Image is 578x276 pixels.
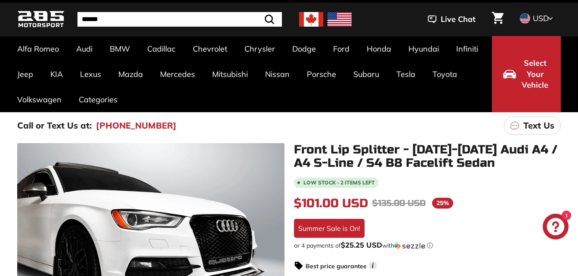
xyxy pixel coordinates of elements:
[394,242,425,250] img: Sezzle
[70,87,126,112] a: Categories
[432,198,453,209] span: 25%
[369,261,377,270] span: i
[372,198,426,209] span: $135.00 USD
[492,36,561,112] button: Select Your Vehicle
[520,58,550,91] span: Select Your Vehicle
[294,241,561,250] div: or 4 payments of with
[294,143,561,170] h1: Front Lip Splitter - [DATE]-[DATE] Audi A4 / A4 S-Line / S4 B8 Facelift Sedan
[540,214,571,242] inbox-online-store-chat: Shopify online store chat
[17,119,92,132] p: Call or Text Us at:
[204,61,257,87] a: Mitsubishi
[424,61,466,87] a: Toyota
[139,36,184,61] a: Cadillac
[257,61,298,87] a: Nissan
[68,36,101,61] a: Audi
[388,61,424,87] a: Tesla
[184,36,236,61] a: Chevrolet
[345,61,388,87] a: Subaru
[236,36,284,61] a: Chrysler
[294,241,561,250] div: or 4 payments of$25.25 USDwithSezzle Click to learn more about Sezzle
[504,117,561,135] a: Text Us
[341,240,382,249] span: $25.25 USD
[358,36,400,61] a: Honda
[42,61,71,87] a: KIA
[325,36,358,61] a: Ford
[306,262,367,270] strong: Best price guarantee
[151,61,204,87] a: Mercedes
[294,219,365,238] div: Summer Sale is On!
[71,61,110,87] a: Lexus
[77,12,282,27] input: Search
[9,61,42,87] a: Jeep
[441,14,476,25] span: Live Chat
[284,36,325,61] a: Dodge
[523,119,554,132] p: Text Us
[9,36,68,61] a: Alfa Romeo
[96,119,176,132] a: [PHONE_NUMBER]
[101,36,139,61] a: BMW
[487,5,509,34] a: Cart
[417,9,487,30] button: Live Chat
[448,36,487,61] a: Infiniti
[294,196,368,211] span: $101.00 USD
[400,36,448,61] a: Hyundai
[17,9,65,30] img: Logo_285_Motorsport_areodynamics_components
[303,180,375,185] span: Low stock - 2 items left
[533,13,549,23] span: USD
[9,87,70,112] a: Volkswagen
[110,61,151,87] a: Mazda
[298,61,345,87] a: Porsche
